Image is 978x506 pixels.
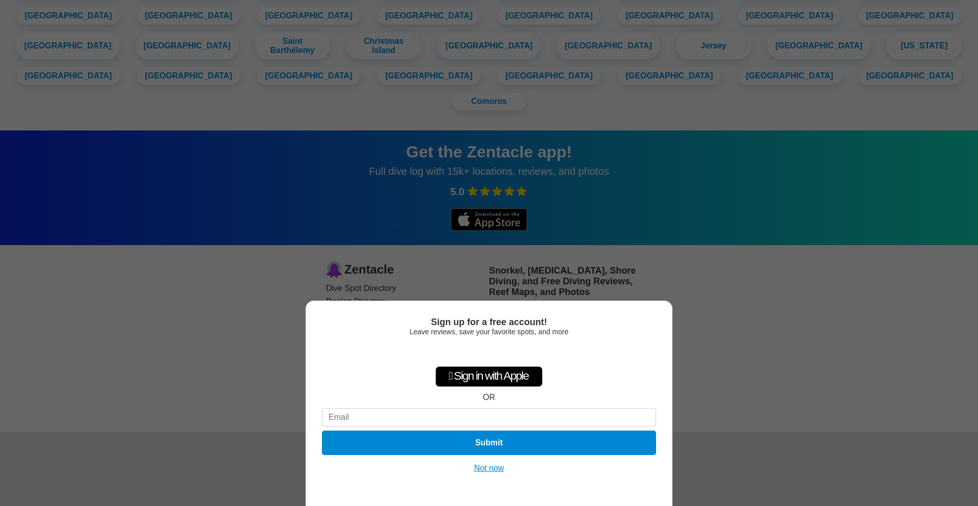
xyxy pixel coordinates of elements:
button: Not now [471,463,507,473]
button: Submit [322,431,656,455]
div: Sign up for a free account! [322,317,656,328]
div: Sign in with Apple [436,366,542,387]
iframe: Sign in with Google Button [437,341,541,363]
div: OR [483,393,495,402]
input: Email [322,408,656,427]
div: Leave reviews, save your favorite spots, and more [322,328,656,336]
